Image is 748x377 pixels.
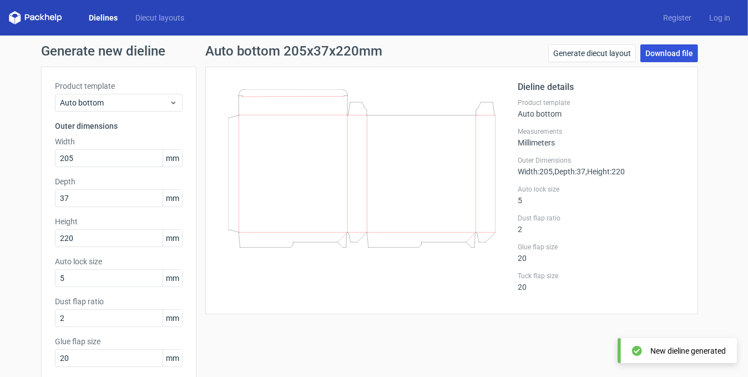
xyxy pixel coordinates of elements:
label: Height [55,216,183,227]
div: 2 [518,214,684,234]
span: mm [163,230,182,247]
label: Width [55,136,183,147]
h3: Outer dimensions [55,120,183,132]
a: Download file [640,44,698,62]
a: Diecut layouts [127,12,193,23]
div: 5 [518,185,684,205]
div: 20 [518,272,684,291]
span: mm [163,150,182,167]
div: New dieline generated [650,345,726,356]
label: Auto lock size [55,256,183,267]
span: Auto bottom [60,97,169,108]
label: Product template [518,98,684,107]
label: Dust flap ratio [55,296,183,307]
label: Outer Dimensions [518,156,684,165]
label: Depth [55,176,183,187]
label: Product template [55,81,183,92]
div: Millimeters [518,127,684,147]
div: Auto bottom [518,98,684,118]
a: Generate diecut layout [548,44,636,62]
label: Dust flap ratio [518,214,684,223]
h1: Generate new dieline [41,44,707,58]
label: Glue flap size [518,243,684,252]
h2: Dieline details [518,81,684,94]
a: Log in [700,12,739,23]
a: Register [654,12,700,23]
span: Width : 205 [518,167,553,176]
label: Tuck flap size [518,272,684,280]
label: Measurements [518,127,684,136]
span: mm [163,310,182,326]
span: , Depth : 37 [553,167,585,176]
span: mm [163,270,182,286]
label: Auto lock size [518,185,684,194]
label: Glue flap size [55,336,183,347]
a: Dielines [80,12,127,23]
h1: Auto bottom 205x37x220mm [205,44,382,58]
span: mm [163,190,182,207]
span: mm [163,350,182,366]
div: 20 [518,243,684,263]
span: , Height : 220 [585,167,625,176]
